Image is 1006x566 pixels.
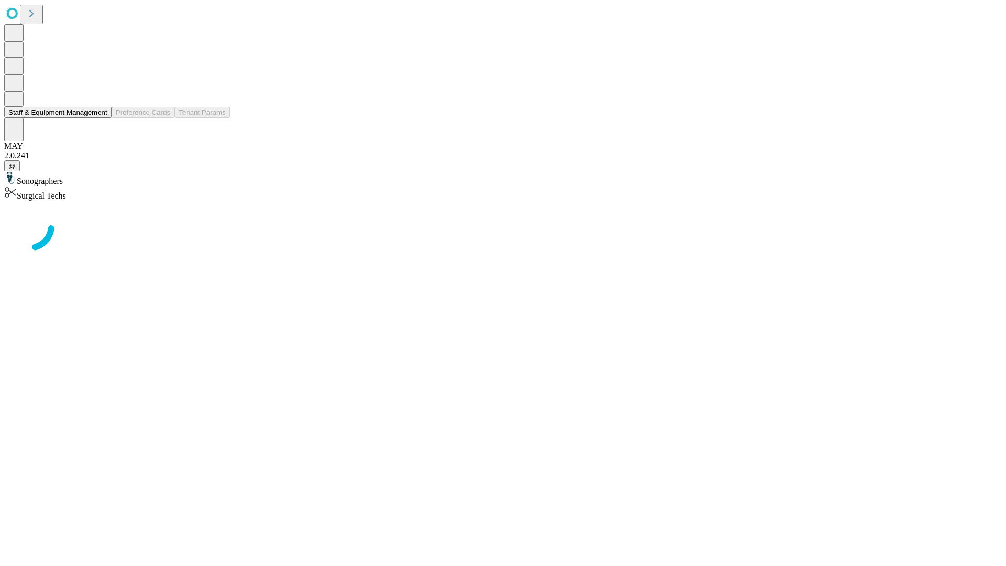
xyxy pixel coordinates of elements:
[112,107,174,118] button: Preference Cards
[8,162,16,170] span: @
[4,186,1002,201] div: Surgical Techs
[4,151,1002,160] div: 2.0.241
[174,107,230,118] button: Tenant Params
[4,160,20,171] button: @
[4,141,1002,151] div: MAY
[4,171,1002,186] div: Sonographers
[4,107,112,118] button: Staff & Equipment Management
